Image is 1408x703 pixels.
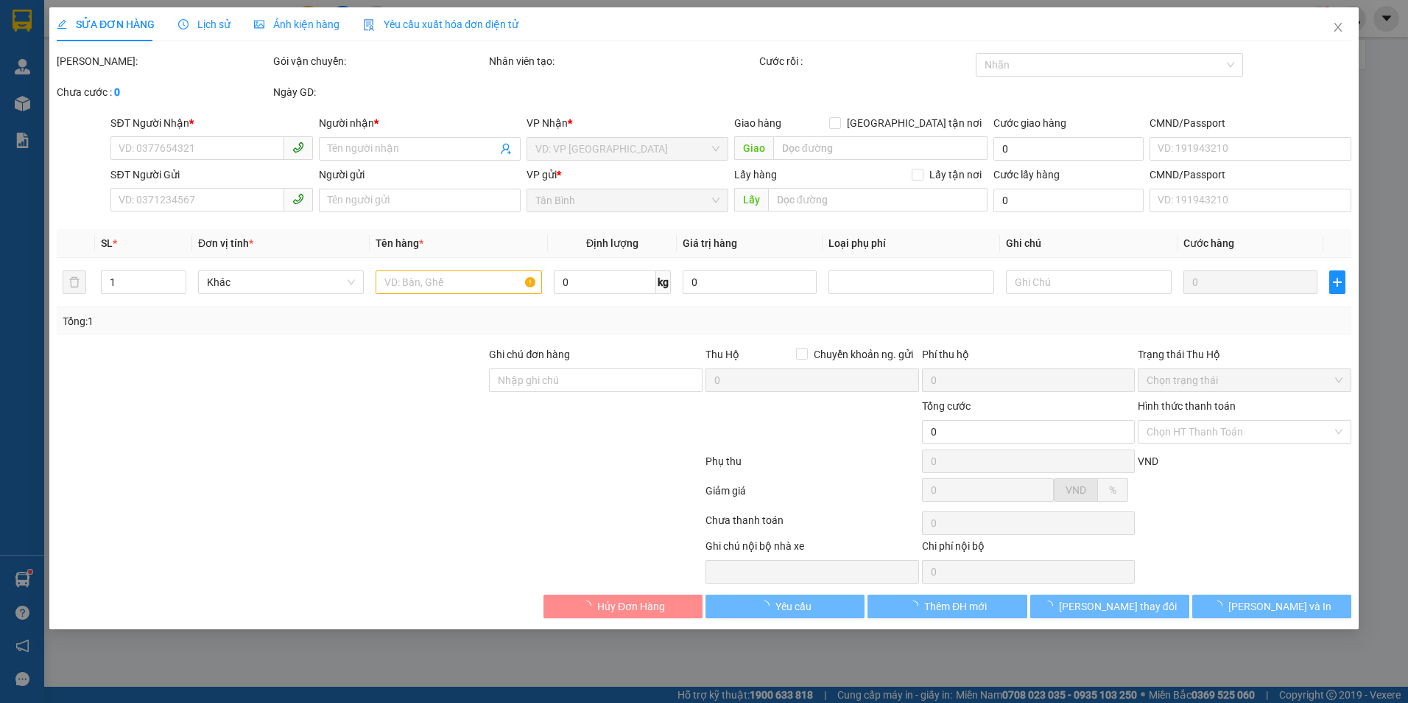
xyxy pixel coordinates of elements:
[489,53,756,69] div: Nhân viên tạo:
[734,169,777,181] span: Lấy hàng
[376,237,423,249] span: Tên hàng
[768,188,988,211] input: Dọc đường
[1212,601,1228,611] span: loading
[1109,484,1116,496] span: %
[535,189,719,211] span: Tân Bình
[489,368,703,392] input: Ghi chú đơn hàng
[63,313,543,329] div: Tổng: 1
[101,237,113,249] span: SL
[1329,270,1345,294] button: plus
[292,141,303,153] span: phone
[683,237,737,249] span: Giá trị hàng
[704,483,921,508] div: Giảm giá
[993,169,1060,181] label: Cước lấy hàng
[808,346,919,363] span: Chuyển khoản ng. gửi
[775,598,812,615] span: Yêu cầu
[1317,7,1359,49] button: Close
[57,19,67,29] span: edit
[773,136,988,160] input: Dọc đường
[908,601,924,611] span: loading
[922,346,1136,368] div: Phí thu hộ
[57,84,270,100] div: Chưa cước :
[734,136,773,160] span: Giao
[273,84,487,100] div: Ngày GD:
[922,400,971,412] span: Tổng cước
[993,137,1144,161] input: Cước giao hàng
[924,598,987,615] span: Thêm ĐH mới
[527,117,568,129] span: VP Nhận
[1183,270,1317,294] input: 0
[705,538,919,560] div: Ghi chú nội bộ nhà xe
[586,237,638,249] span: Định lượng
[1147,369,1342,391] span: Chọn trạng thái
[759,601,775,611] span: loading
[1059,598,1177,615] span: [PERSON_NAME] thay đổi
[1043,601,1059,611] span: loading
[207,271,355,293] span: Khác
[363,18,518,30] span: Yêu cầu xuất hóa đơn điện tử
[704,453,921,479] div: Phụ thu
[527,167,728,183] div: VP gửi
[110,167,312,183] div: SĐT Người Gửi
[1332,21,1344,33] span: close
[705,595,865,618] button: Yêu cầu
[500,143,512,155] span: user-add
[1150,115,1351,131] div: CMND/Passport
[1138,400,1236,412] label: Hình thức thanh toán
[656,270,671,294] span: kg
[704,512,921,538] div: Chưa thanh toán
[376,270,541,294] input: VD: Bàn, Ghế
[1228,598,1331,615] span: [PERSON_NAME] và In
[363,19,375,31] img: icon
[1150,167,1351,183] div: CMND/Passport
[63,270,86,294] button: delete
[705,349,739,360] span: Thu Hộ
[110,115,312,131] div: SĐT Người Nhận
[1330,276,1345,288] span: plus
[318,115,520,131] div: Người nhận
[198,237,253,249] span: Đơn vị tính
[923,167,988,183] span: Lấy tận nơi
[867,595,1027,618] button: Thêm ĐH mới
[178,19,189,29] span: clock-circle
[292,193,303,205] span: phone
[178,18,230,30] span: Lịch sử
[993,189,1144,212] input: Cước lấy hàng
[841,115,988,131] span: [GEOGRAPHIC_DATA] tận nơi
[1138,346,1351,363] div: Trạng thái Thu Hộ
[581,601,597,611] span: loading
[1183,237,1234,249] span: Cước hàng
[993,117,1066,129] label: Cước giao hàng
[114,86,120,98] b: 0
[1000,229,1178,258] th: Ghi chú
[922,538,1136,560] div: Chi phí nội bộ
[489,349,570,360] label: Ghi chú đơn hàng
[597,598,665,615] span: Hủy Đơn Hàng
[734,117,781,129] span: Giao hàng
[273,53,487,69] div: Gói vận chuyển:
[254,18,339,30] span: Ảnh kiện hàng
[823,229,1000,258] th: Loại phụ phí
[734,188,768,211] span: Lấy
[1138,455,1158,467] span: VND
[57,53,270,69] div: [PERSON_NAME]:
[759,53,973,69] div: Cước rồi :
[57,18,155,30] span: SỬA ĐƠN HÀNG
[1066,484,1086,496] span: VND
[318,167,520,183] div: Người gửi
[1030,595,1189,618] button: [PERSON_NAME] thay đổi
[1006,270,1172,294] input: Ghi Chú
[543,595,703,618] button: Hủy Đơn Hàng
[254,19,264,29] span: picture
[1192,595,1351,618] button: [PERSON_NAME] và In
